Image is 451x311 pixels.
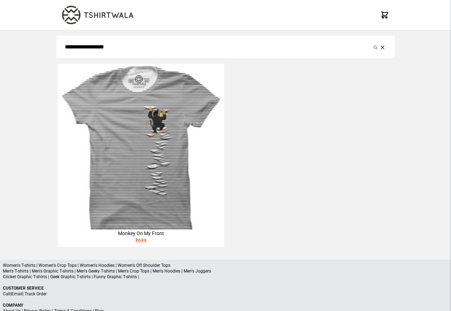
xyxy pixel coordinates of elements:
[58,230,224,237] div: Monkey On My Front
[3,285,448,291] p: Customer Service
[3,291,448,297] p: | |
[58,64,224,230] img: monkey-climbing-320x320.jpg
[3,274,448,280] p: Cricket Graphic T-shirts | Geek Graphic T-shirts | Funny Graphic T-shirts |
[58,64,224,247] a: Monkey On My Front₹699
[25,291,47,296] a: Track Order
[62,6,133,24] img: TW-LOGO-400-104.png
[11,291,22,296] a: Email
[3,263,448,268] p: Women's T-shirts | Women's Crop Tops | Women's Hoodies | Women's Off Shoulder Tops
[3,302,448,308] p: Company
[58,237,224,247] div: ₹ 699
[379,43,386,51] button: Clear the search query.
[3,291,10,296] a: Call
[372,43,379,51] button: Submit your search query.
[3,268,448,274] p: Men's T-shirts | Men's Graphic T-shirts | Men's Geeky T-shirts | Men's Crop Tops | Men's Hoodies ...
